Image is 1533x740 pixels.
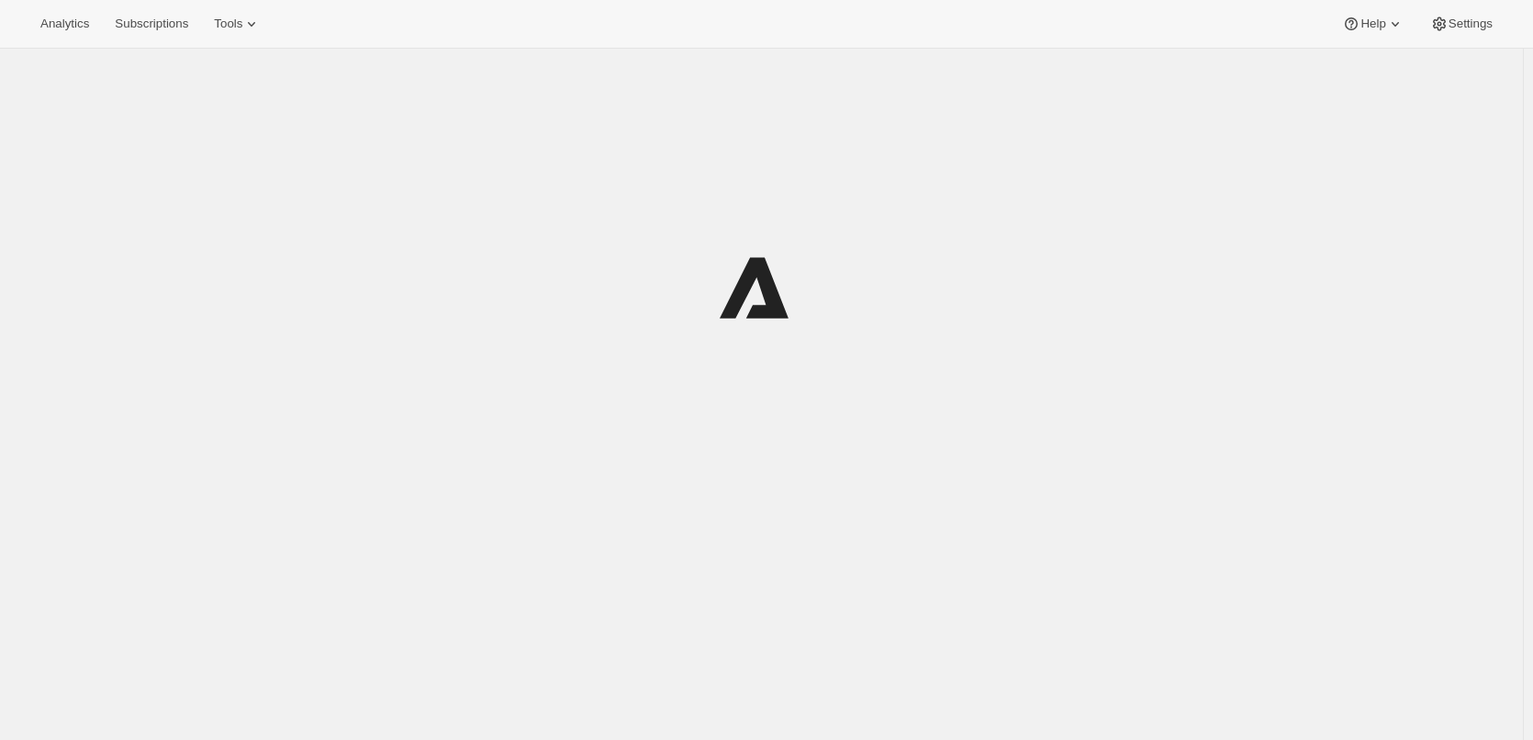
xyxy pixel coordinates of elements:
[1331,11,1415,37] button: Help
[1449,17,1493,31] span: Settings
[40,17,89,31] span: Analytics
[104,11,199,37] button: Subscriptions
[115,17,188,31] span: Subscriptions
[203,11,272,37] button: Tools
[214,17,242,31] span: Tools
[1360,17,1385,31] span: Help
[29,11,100,37] button: Analytics
[1419,11,1504,37] button: Settings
